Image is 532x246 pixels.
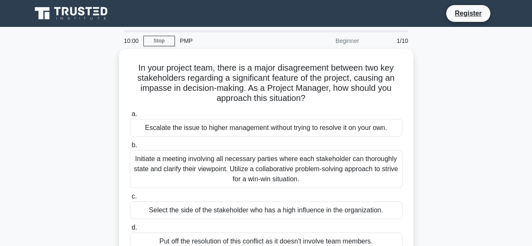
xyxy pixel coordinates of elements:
[175,32,291,49] div: PMP
[364,32,413,49] div: 1/10
[129,63,403,104] h5: In your project team, there is a major disagreement between two key stakeholders regarding a sign...
[132,110,137,117] span: a.
[119,32,143,49] div: 10:00
[132,141,137,148] span: b.
[132,193,137,200] span: c.
[130,119,402,137] div: Escalate the issue to higher management without trying to resolve it on your own.
[291,32,364,49] div: Beginner
[450,8,487,19] a: Register
[143,36,175,46] a: Stop
[130,150,402,188] div: Initiate a meeting involving all necessary parties where each stakeholder can thoroughly state an...
[130,201,402,219] div: Select the side of the stakeholder who has a high influence in the organization.
[132,224,137,231] span: d.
